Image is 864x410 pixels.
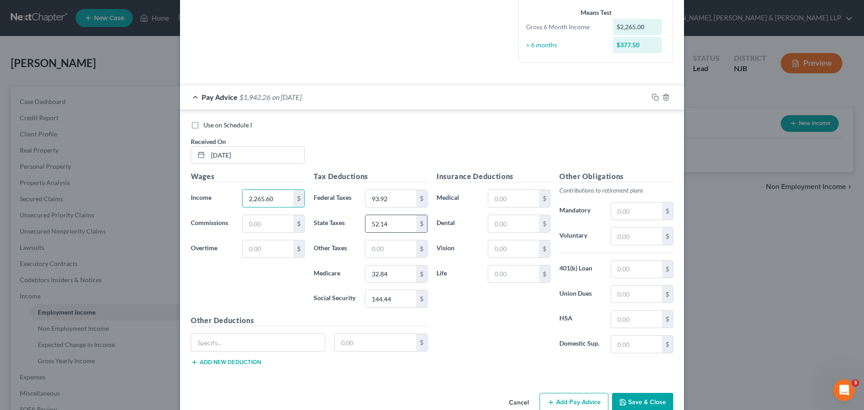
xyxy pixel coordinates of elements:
div: $ [662,203,673,220]
p: Contributions to retirement plans [559,186,673,195]
h5: Wages [191,171,305,182]
label: Mandatory [555,202,606,220]
input: 0.00 [365,215,416,232]
iframe: Intercom live chat [833,379,855,401]
div: $ [416,215,427,232]
label: Medical [432,189,483,207]
div: $ [416,190,427,207]
input: 0.00 [365,240,416,257]
input: 0.00 [611,286,662,303]
div: $ [293,240,304,257]
div: Means Test [526,8,666,17]
h5: Insurance Deductions [436,171,550,182]
div: $ [416,290,427,307]
label: Vision [432,240,483,258]
div: $ [662,228,673,245]
input: 0.00 [243,215,293,232]
div: $ [539,266,550,283]
div: $ [416,334,427,351]
label: Domestic Sup. [555,335,606,353]
span: Received On [191,138,226,145]
div: $ [539,240,550,257]
span: Pay Advice [202,93,238,101]
label: Life [432,265,483,283]
input: MM/DD/YYYY [208,147,304,164]
div: $ [539,215,550,232]
label: HSA [555,310,606,328]
div: $ [539,190,550,207]
input: 0.00 [611,336,662,353]
label: 401(k) Loan [555,260,606,278]
input: 0.00 [365,266,416,283]
input: 0.00 [365,190,416,207]
span: 3 [852,379,859,387]
button: Add new deduction [191,359,261,366]
div: ÷ 6 months [522,41,608,50]
div: $377.50 [613,37,662,53]
div: $ [662,286,673,303]
span: Use on Schedule I [203,121,252,129]
h5: Other Obligations [559,171,673,182]
input: 0.00 [611,261,662,278]
div: $ [662,311,673,328]
input: 0.00 [243,190,293,207]
label: Commissions [186,215,238,233]
div: $2,265.00 [613,19,662,35]
input: 0.00 [335,334,417,351]
div: $ [416,266,427,283]
label: Federal Taxes [309,189,360,207]
input: 0.00 [243,240,293,257]
input: Specify... [191,334,325,351]
input: 0.00 [611,311,662,328]
div: $ [416,240,427,257]
input: 0.00 [488,266,539,283]
span: on [DATE] [272,93,301,101]
span: Income [191,194,211,201]
input: 0.00 [611,228,662,245]
label: Overtime [186,240,238,258]
label: Union Dues [555,285,606,303]
span: $1,942.26 [239,93,270,101]
div: Gross 6 Month Income [522,23,608,32]
input: 0.00 [488,240,539,257]
label: Other Taxes [309,240,360,258]
label: Dental [432,215,483,233]
input: 0.00 [488,215,539,232]
input: 0.00 [611,203,662,220]
div: $ [662,336,673,353]
label: Medicare [309,265,360,283]
label: Social Security [309,290,360,308]
label: State Taxes [309,215,360,233]
input: 0.00 [365,290,416,307]
div: $ [293,190,304,207]
label: Voluntary [555,227,606,245]
div: $ [293,215,304,232]
div: $ [662,261,673,278]
input: 0.00 [488,190,539,207]
h5: Other Deductions [191,315,427,326]
h5: Tax Deductions [314,171,427,182]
